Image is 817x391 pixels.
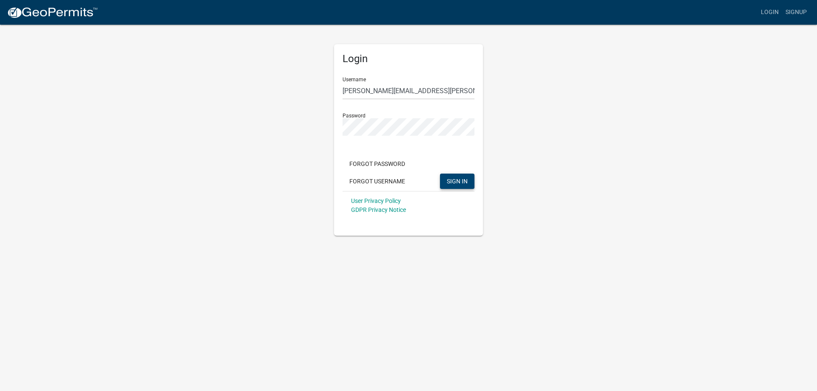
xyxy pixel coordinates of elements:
[343,156,412,171] button: Forgot Password
[351,197,401,204] a: User Privacy Policy
[447,177,468,184] span: SIGN IN
[782,4,810,20] a: Signup
[351,206,406,213] a: GDPR Privacy Notice
[343,53,474,65] h5: Login
[440,174,474,189] button: SIGN IN
[343,174,412,189] button: Forgot Username
[757,4,782,20] a: Login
